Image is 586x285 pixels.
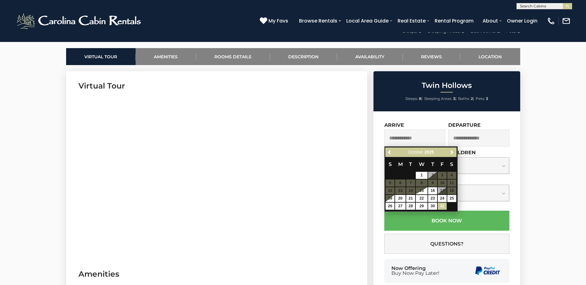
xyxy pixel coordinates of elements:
[431,161,434,167] span: Thursday
[448,148,456,156] a: Next
[458,95,474,103] li: |
[432,15,477,26] a: Rental Program
[386,203,394,210] a: 26
[479,15,501,26] a: About
[78,81,355,91] h3: Virtual Tour
[136,48,196,65] a: Amenities
[419,96,421,101] strong: 8
[424,95,457,103] li: |
[476,96,485,101] span: Pets:
[448,150,476,155] label: Children
[416,187,428,194] a: 15
[406,203,415,210] a: 28
[441,161,444,167] span: Friday
[428,187,437,194] a: 16
[424,96,452,101] span: Sleeping Areas:
[403,48,460,65] a: Reviews
[395,195,406,202] a: 20
[337,48,403,65] a: Availability
[394,15,429,26] a: Real Estate
[386,195,394,202] a: 19
[387,150,392,155] span: Previous
[389,161,392,167] span: Sunday
[448,122,481,128] label: Departure
[486,96,488,101] strong: 3
[405,95,423,103] li: |
[438,203,447,210] a: 31
[450,161,453,167] span: Saturday
[391,271,439,276] span: Buy Now Pay Later!
[66,48,136,65] a: Virtual Tour
[460,48,520,65] a: Location
[15,12,144,30] img: White-1-2.png
[438,195,447,202] a: 24
[504,15,541,26] a: Owner Login
[395,203,406,210] a: 27
[416,172,428,179] a: 1
[428,195,437,202] a: 23
[428,203,437,210] a: 30
[196,48,270,65] a: Rooms Details
[296,15,340,26] a: Browse Rentals
[449,150,454,155] span: Next
[453,96,455,101] strong: 3
[547,17,555,25] img: phone-regular-white.png
[375,81,519,89] h2: Twin Hollows
[260,17,290,25] a: My Favs
[409,161,412,167] span: Tuesday
[471,96,473,101] strong: 2
[78,269,355,279] h3: Amenities
[416,203,428,210] a: 29
[458,96,470,101] span: Baths:
[343,15,392,26] a: Local Area Guide
[386,148,394,156] a: Previous
[447,195,456,202] a: 25
[416,195,428,202] a: 22
[562,17,571,25] img: mail-regular-white.png
[406,195,415,202] a: 21
[384,234,509,254] button: Questions?
[408,150,423,155] span: October
[391,266,439,276] div: Now Offering
[419,161,424,167] span: Wednesday
[384,122,404,128] label: Arrive
[424,150,434,155] span: 2025
[384,211,509,231] button: Book Now
[270,48,337,65] a: Description
[268,17,288,25] span: My Favs
[398,161,403,167] span: Monday
[405,96,418,101] span: Sleeps:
